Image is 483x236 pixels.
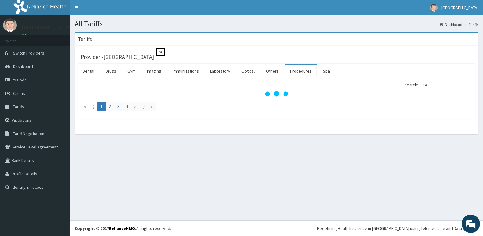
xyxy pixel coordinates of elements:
a: Laboratory [205,65,235,77]
div: Redefining Heath Insurance in [GEOGRAPHIC_DATA] using Telemedicine and Data Science! [317,225,478,231]
span: Dashboard [13,64,33,69]
input: Search: [420,80,472,89]
a: Imaging [142,65,166,77]
a: Go to first page [81,102,89,111]
footer: All rights reserved. [70,220,483,236]
a: Optical [237,65,259,77]
a: Immunizations [168,65,204,77]
span: Tariffs [13,104,24,109]
a: Dental [78,65,99,77]
a: Go to previous page [89,102,97,111]
img: User Image [3,18,17,32]
h3: Tariffs [78,36,92,42]
a: Go to next page [140,102,148,111]
a: Go to page number 4 [123,102,131,111]
a: Others [261,65,284,77]
a: Go to page number 1 [97,102,106,111]
a: Go to page number 3 [114,102,123,111]
a: Online [21,33,36,38]
span: We're online! [35,77,84,138]
p: [GEOGRAPHIC_DATA] [21,25,72,30]
a: Go to page number 5 [131,102,140,111]
span: St [156,48,165,56]
h1: All Tariffs [75,20,478,28]
a: Dashboard [440,22,462,27]
div: Minimize live chat window [100,3,115,18]
h3: Provider - [GEOGRAPHIC_DATA] [81,54,154,60]
a: Gym [123,65,141,77]
a: Spa [318,65,335,77]
a: Procedures [285,65,317,77]
li: Tariffs [463,22,478,27]
div: Chat with us now [32,34,102,42]
img: d_794563401_company_1708531726252_794563401 [11,30,25,46]
a: Go to last page [148,102,156,111]
a: Drugs [101,65,121,77]
a: Go to page number 2 [106,102,114,111]
a: RelianceHMO [109,226,135,231]
span: Tariff Negotiation [13,131,44,136]
span: Switch Providers [13,50,44,56]
textarea: Type your message and hit 'Enter' [3,166,116,188]
span: [GEOGRAPHIC_DATA] [441,5,478,10]
strong: Copyright © 2017 . [75,226,136,231]
label: Search: [404,80,472,89]
svg: audio-loading [264,82,289,106]
img: User Image [430,4,438,12]
span: Claims [13,91,25,96]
